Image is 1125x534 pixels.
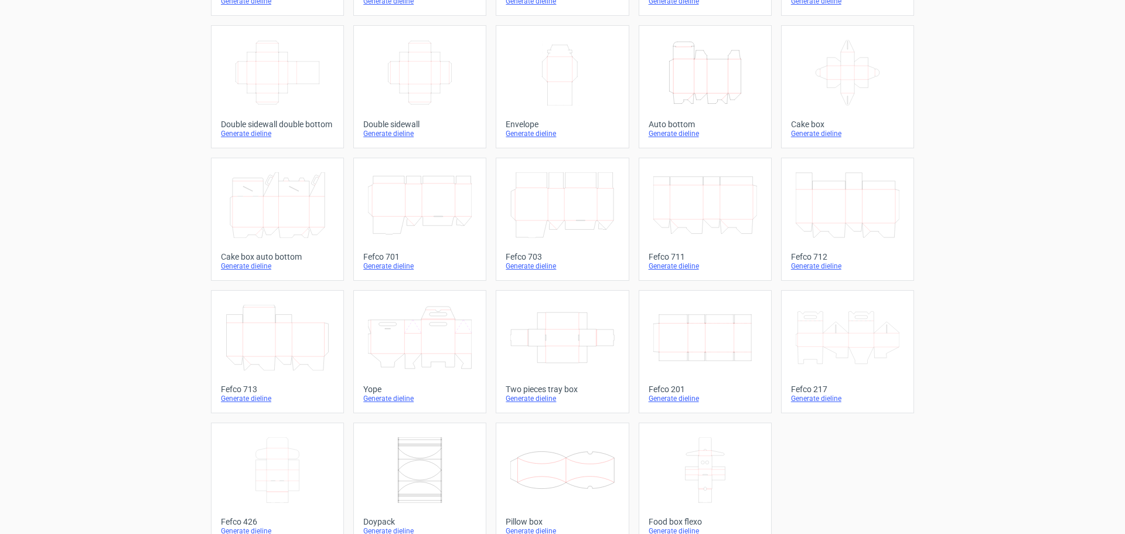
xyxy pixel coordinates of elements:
a: YopeGenerate dieline [353,290,486,413]
div: Cake box [791,120,904,129]
a: Double sidewallGenerate dieline [353,25,486,148]
div: Fefco 426 [221,517,334,526]
div: Generate dieline [791,129,904,138]
a: Fefco 711Generate dieline [639,158,772,281]
div: Generate dieline [649,129,762,138]
div: Generate dieline [649,394,762,403]
div: Generate dieline [221,394,334,403]
div: Fefco 701 [363,252,476,261]
a: Auto bottomGenerate dieline [639,25,772,148]
div: Envelope [506,120,619,129]
div: Double sidewall double bottom [221,120,334,129]
a: Fefco 712Generate dieline [781,158,914,281]
div: Generate dieline [363,129,476,138]
a: Fefco 201Generate dieline [639,290,772,413]
div: Generate dieline [506,394,619,403]
div: Double sidewall [363,120,476,129]
div: Generate dieline [791,261,904,271]
a: Cake box auto bottomGenerate dieline [211,158,344,281]
a: Fefco 701Generate dieline [353,158,486,281]
div: Generate dieline [363,394,476,403]
div: Fefco 713 [221,385,334,394]
a: Fefco 217Generate dieline [781,290,914,413]
div: Fefco 201 [649,385,762,394]
div: Fefco 711 [649,252,762,261]
a: Double sidewall double bottomGenerate dieline [211,25,344,148]
div: Fefco 703 [506,252,619,261]
div: Generate dieline [506,261,619,271]
div: Generate dieline [221,261,334,271]
a: Fefco 713Generate dieline [211,290,344,413]
div: Cake box auto bottom [221,252,334,261]
a: Two pieces tray boxGenerate dieline [496,290,629,413]
div: Food box flexo [649,517,762,526]
div: Yope [363,385,476,394]
a: Fefco 703Generate dieline [496,158,629,281]
div: Two pieces tray box [506,385,619,394]
a: EnvelopeGenerate dieline [496,25,629,148]
div: Pillow box [506,517,619,526]
div: Auto bottom [649,120,762,129]
div: Generate dieline [221,129,334,138]
div: Doypack [363,517,476,526]
a: Cake boxGenerate dieline [781,25,914,148]
div: Generate dieline [363,261,476,271]
div: Fefco 217 [791,385,904,394]
div: Generate dieline [506,129,619,138]
div: Generate dieline [649,261,762,271]
div: Fefco 712 [791,252,904,261]
div: Generate dieline [791,394,904,403]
